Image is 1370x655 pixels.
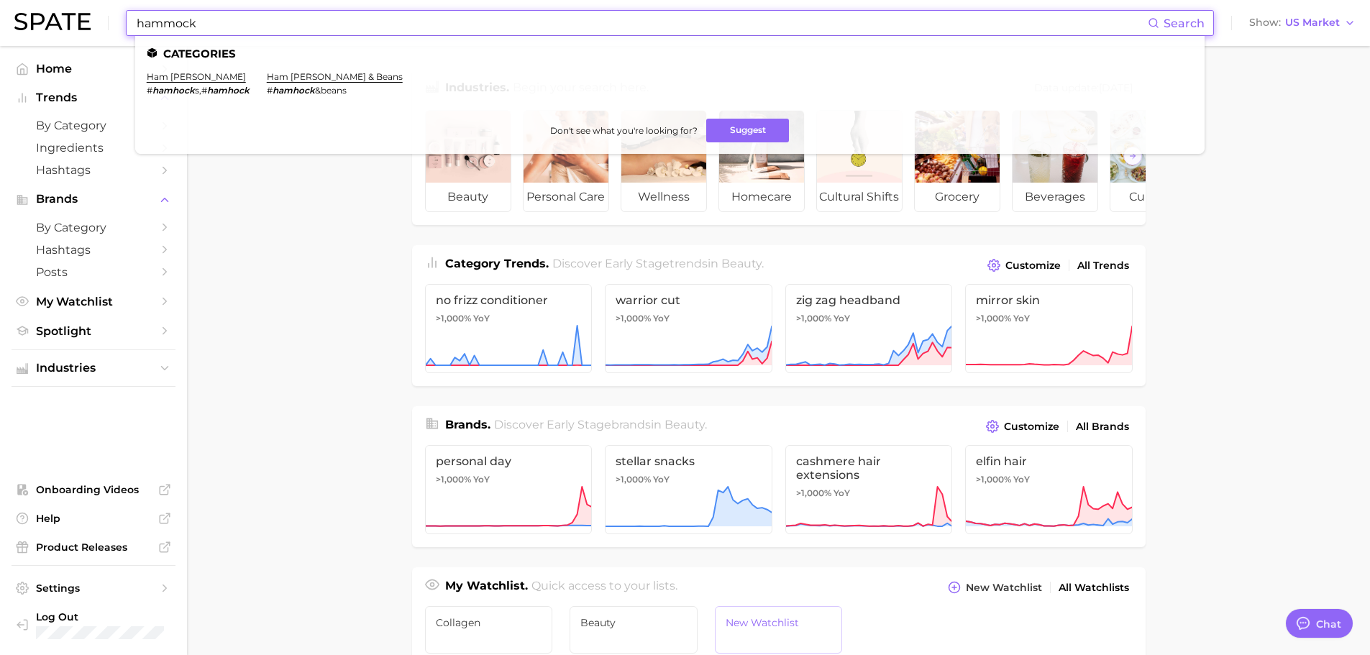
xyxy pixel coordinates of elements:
span: Home [36,62,151,75]
input: Search here for a brand, industry, or ingredient [135,11,1148,35]
span: Settings [36,582,151,595]
span: YoY [473,474,490,485]
em: hamhock [152,85,195,96]
a: ham [PERSON_NAME] & beans [267,71,403,82]
span: Hashtags [36,163,151,177]
span: # [267,85,273,96]
a: Posts [12,261,175,283]
li: Categories [147,47,1193,60]
a: no frizz conditioner>1,000% YoY [425,284,593,373]
span: My Watchlist [36,295,151,308]
span: cultural shifts [817,183,902,211]
span: zig zag headband [796,293,942,307]
button: Trends [12,87,175,109]
a: by Category [12,114,175,137]
span: wellness [621,183,706,211]
span: Discover Early Stage trends in . [552,257,764,270]
a: All Watchlists [1055,578,1133,597]
span: >1,000% [616,474,651,485]
a: stellar snacks>1,000% YoY [605,445,772,534]
span: >1,000% [796,487,831,498]
a: personal care [523,110,609,212]
span: Help [36,512,151,525]
a: Help [12,508,175,529]
span: by Category [36,221,151,234]
span: Onboarding Videos [36,483,151,496]
span: YoY [834,487,850,499]
button: Customize [984,255,1064,275]
span: Don't see what you're looking for? [550,125,698,136]
em: hamhock [273,85,315,96]
span: All Trends [1077,260,1129,272]
span: by Category [36,119,151,132]
span: Product Releases [36,541,151,554]
span: beauty [665,418,705,431]
span: >1,000% [616,313,651,324]
button: Industries [12,357,175,379]
span: Industries [36,362,151,375]
a: homecare [718,110,805,212]
span: Spotlight [36,324,151,338]
em: hamhock [207,85,250,96]
a: ham [PERSON_NAME] [147,71,246,82]
span: s [195,85,199,96]
a: cashmere hair extensions>1,000% YoY [785,445,953,534]
span: Ingredients [36,141,151,155]
a: Beauty [570,606,698,654]
a: Log out. Currently logged in with e-mail raj@netrush.com. [12,606,175,643]
h2: Quick access to your lists. [531,577,677,597]
a: Ingredients [12,137,175,159]
a: Collagen [425,606,553,654]
span: New Watchlist [726,617,832,628]
span: personal day [436,454,582,468]
a: Product Releases [12,536,175,558]
span: Discover Early Stage brands in . [494,418,707,431]
span: homecare [719,183,804,211]
a: All Brands [1072,417,1133,436]
span: culinary [1110,183,1195,211]
span: Hashtags [36,243,151,257]
a: New Watchlist [715,606,843,654]
span: grocery [915,183,1000,211]
a: Onboarding Videos [12,479,175,500]
button: Customize [982,416,1062,436]
span: All Watchlists [1059,582,1129,594]
span: personal care [524,183,608,211]
button: Suggest [706,119,789,142]
span: Search [1164,17,1205,30]
span: Collagen [436,617,542,628]
span: YoY [473,313,490,324]
span: >1,000% [436,474,471,485]
a: Spotlight [12,320,175,342]
a: grocery [914,110,1000,212]
a: elfin hair>1,000% YoY [965,445,1133,534]
span: warrior cut [616,293,762,307]
span: >1,000% [976,313,1011,324]
span: Trends [36,91,151,104]
span: # [147,85,152,96]
span: Beauty [580,617,687,628]
a: culinary [1110,110,1196,212]
button: ShowUS Market [1246,14,1359,32]
a: My Watchlist [12,290,175,313]
a: zig zag headband>1,000% YoY [785,284,953,373]
a: mirror skin>1,000% YoY [965,284,1133,373]
button: Scroll Right [1123,147,1142,165]
span: no frizz conditioner [436,293,582,307]
span: Category Trends . [445,257,549,270]
a: Settings [12,577,175,599]
a: Hashtags [12,239,175,261]
span: mirror skin [976,293,1122,307]
span: elfin hair [976,454,1122,468]
span: Brands [36,193,151,206]
a: beauty [425,110,511,212]
span: >1,000% [436,313,471,324]
a: beverages [1012,110,1098,212]
a: by Category [12,216,175,239]
a: All Trends [1074,256,1133,275]
span: >1,000% [976,474,1011,485]
button: Brands [12,188,175,210]
span: YoY [653,474,670,485]
span: Customize [1004,421,1059,433]
span: Posts [36,265,151,279]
